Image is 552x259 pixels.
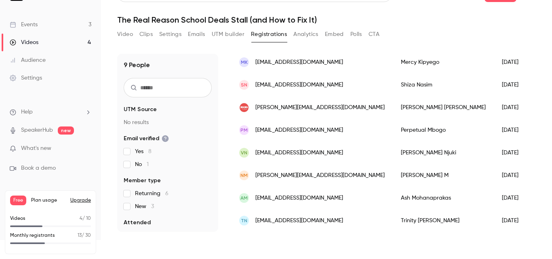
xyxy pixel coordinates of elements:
[255,149,343,157] span: [EMAIL_ADDRESS][DOMAIN_NAME]
[124,105,157,114] span: UTM Source
[82,145,91,152] iframe: Noticeable Trigger
[240,172,248,179] span: NM
[159,28,181,41] button: Settings
[124,118,212,126] p: No results
[293,28,318,41] button: Analytics
[255,126,343,135] span: [EMAIL_ADDRESS][DOMAIN_NAME]
[255,171,385,180] span: [PERSON_NAME][EMAIL_ADDRESS][DOMAIN_NAME]
[494,164,535,187] div: [DATE]
[239,103,249,112] img: mama.codes
[70,197,91,204] button: Upgrade
[117,28,133,41] button: Video
[255,217,343,225] span: [EMAIL_ADDRESS][DOMAIN_NAME]
[21,164,56,173] span: Book a demo
[21,126,53,135] a: SpeakerHub
[135,202,154,211] span: New
[124,219,151,227] span: Attended
[255,194,343,202] span: [EMAIL_ADDRESS][DOMAIN_NAME]
[124,135,169,143] span: Email verified
[255,58,343,67] span: [EMAIL_ADDRESS][DOMAIN_NAME]
[135,147,152,156] span: Yes
[139,28,153,41] button: Clips
[117,15,536,25] h1: The Real Reason School Deals Stall (and How to Fix It)
[255,81,343,89] span: [EMAIL_ADDRESS][DOMAIN_NAME]
[10,21,38,29] div: Events
[494,187,535,209] div: [DATE]
[393,96,494,119] div: [PERSON_NAME] [PERSON_NAME]
[135,160,149,168] span: No
[10,232,55,239] p: Monthly registrants
[78,232,91,239] p: / 30
[494,51,535,74] div: [DATE]
[393,74,494,96] div: Shiza Nasim
[80,215,91,222] p: / 10
[10,108,91,116] li: help-dropdown-opener
[80,216,82,221] span: 4
[58,126,74,135] span: new
[10,74,42,82] div: Settings
[369,28,379,41] button: CTA
[188,28,205,41] button: Emails
[135,232,152,240] span: Yes
[165,191,169,196] span: 6
[124,177,161,185] span: Member type
[494,119,535,141] div: [DATE]
[393,164,494,187] div: [PERSON_NAME] M
[393,187,494,209] div: Ash Mohanaprakas
[393,119,494,141] div: Perpetual Mbogo
[240,194,248,202] span: AM
[393,51,494,74] div: Mercy Kipyego
[151,204,154,209] span: 3
[10,38,38,46] div: Videos
[241,149,247,156] span: VN
[10,196,26,205] span: Free
[21,108,33,116] span: Help
[124,60,150,70] h1: 9 People
[241,59,248,66] span: MK
[241,81,247,88] span: SN
[325,28,344,41] button: Embed
[255,103,385,112] span: [PERSON_NAME][EMAIL_ADDRESS][DOMAIN_NAME]
[148,149,152,154] span: 8
[494,209,535,232] div: [DATE]
[147,162,149,167] span: 1
[393,141,494,164] div: [PERSON_NAME] Njuki
[494,141,535,164] div: [DATE]
[251,28,287,41] button: Registrations
[241,217,247,224] span: TN
[135,190,169,198] span: Returning
[31,197,65,204] span: Plan usage
[393,209,494,232] div: Trinity [PERSON_NAME]
[240,126,248,134] span: PM
[78,233,82,238] span: 13
[494,74,535,96] div: [DATE]
[21,144,51,153] span: What's new
[494,96,535,119] div: [DATE]
[10,56,46,64] div: Audience
[10,215,25,222] p: Videos
[350,28,362,41] button: Polls
[212,28,244,41] button: UTM builder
